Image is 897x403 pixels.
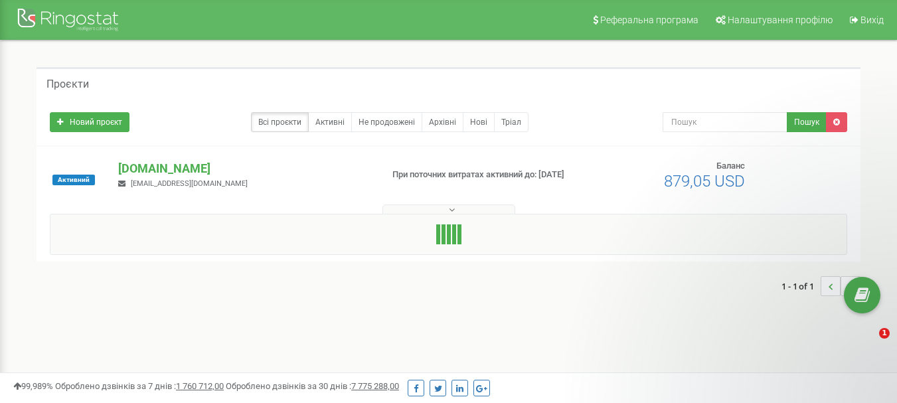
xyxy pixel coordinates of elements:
[494,112,529,132] a: Тріал
[46,78,89,90] h5: Проєкти
[118,160,370,177] p: [DOMAIN_NAME]
[728,15,833,25] span: Налаштування профілю
[13,381,53,391] span: 99,989%
[50,112,129,132] a: Новий проєкт
[852,328,884,360] iframe: Intercom live chat
[55,381,224,391] span: Оброблено дзвінків за 7 днів :
[176,381,224,391] u: 1 760 712,00
[251,112,309,132] a: Всі проєкти
[463,112,495,132] a: Нові
[131,179,248,188] span: [EMAIL_ADDRESS][DOMAIN_NAME]
[52,175,95,185] span: Активний
[879,328,890,339] span: 1
[351,112,422,132] a: Не продовжені
[226,381,399,391] span: Оброблено дзвінків за 30 днів :
[308,112,352,132] a: Активні
[600,15,698,25] span: Реферальна програма
[860,15,884,25] span: Вихід
[392,169,577,181] p: При поточних витратах активний до: [DATE]
[422,112,463,132] a: Архівні
[351,381,399,391] u: 7 775 288,00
